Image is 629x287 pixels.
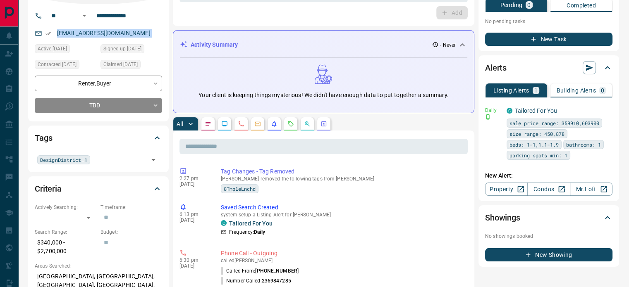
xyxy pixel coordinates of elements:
[191,40,238,49] p: Activity Summary
[262,278,291,284] span: 2369847285
[221,167,464,176] p: Tag Changes - Tag Removed
[221,212,464,218] p: system setup a Listing Alert for [PERSON_NAME]
[509,151,567,159] span: parking spots min: 1
[45,31,51,36] svg: Email Verified
[224,185,256,193] span: 8TmpleLnchd
[205,121,211,127] svg: Notes
[179,176,208,181] p: 2:27 pm
[485,171,612,180] p: New Alert:
[287,121,294,127] svg: Requests
[35,98,162,113] div: TBD
[485,33,612,46] button: New Task
[500,2,522,8] p: Pending
[509,130,564,138] span: size range: 450,878
[179,217,208,223] p: [DATE]
[180,37,467,52] div: Activity Summary- Never
[440,41,456,49] p: - Never
[100,60,162,71] div: Thu Aug 26 2021
[221,176,464,182] p: [PERSON_NAME] removed the following tags from [PERSON_NAME]
[485,58,612,78] div: Alerts
[485,211,520,224] h2: Showings
[527,183,570,196] a: Condos
[534,88,538,93] p: 1
[304,121,311,127] svg: Opportunities
[485,232,612,240] p: No showings booked
[100,44,162,56] div: Mon Mar 29 2021
[35,204,96,211] p: Actively Searching:
[557,88,596,93] p: Building Alerts
[485,183,528,196] a: Property
[103,45,141,53] span: Signed up [DATE]
[177,121,183,127] p: All
[79,11,89,21] button: Open
[601,88,604,93] p: 0
[221,258,464,263] p: called [PERSON_NAME]
[485,107,502,114] p: Daily
[103,60,138,69] span: Claimed [DATE]
[100,228,162,236] p: Budget:
[221,220,227,226] div: condos.ca
[35,128,162,148] div: Tags
[35,44,96,56] div: Fri Oct 29 2021
[570,183,612,196] a: Mr.Loft
[221,121,228,127] svg: Lead Browsing Activity
[35,262,162,270] p: Areas Searched:
[179,263,208,269] p: [DATE]
[221,277,291,285] p: Number Called:
[255,268,299,274] span: [PHONE_NUMBER]
[179,181,208,187] p: [DATE]
[179,257,208,263] p: 6:30 pm
[57,30,151,36] a: [EMAIL_ADDRESS][DOMAIN_NAME]
[271,121,277,127] svg: Listing Alerts
[148,154,159,166] button: Open
[35,179,162,199] div: Criteria
[254,229,265,235] strong: Daily
[515,107,557,114] a: Tailored For You
[35,236,96,258] p: $340,000 - $2,700,000
[509,140,559,149] span: beds: 1-1,1.1-1.9
[566,140,601,149] span: bathrooms: 1
[38,45,67,53] span: Active [DATE]
[229,220,273,227] a: Tailored For You
[567,2,596,8] p: Completed
[35,131,52,145] h2: Tags
[35,228,96,236] p: Search Range:
[485,61,507,74] h2: Alerts
[507,108,512,114] div: condos.ca
[100,204,162,211] p: Timeframe:
[229,228,265,236] p: Frequency:
[38,60,77,69] span: Contacted [DATE]
[40,156,87,164] span: DesignDistrict_1
[493,88,529,93] p: Listing Alerts
[35,60,96,71] div: Thu Apr 08 2021
[509,119,599,127] span: sale price range: 359910,603900
[485,15,612,28] p: No pending tasks
[221,249,464,258] p: Phone Call - Outgoing
[179,211,208,217] p: 6:13 pm
[485,208,612,228] div: Showings
[254,121,261,127] svg: Emails
[221,267,299,275] p: Called From:
[320,121,327,127] svg: Agent Actions
[221,203,464,212] p: Saved Search Created
[485,114,491,120] svg: Push Notification Only
[35,182,62,195] h2: Criteria
[485,248,612,261] button: New Showing
[35,76,162,91] div: Renter , Buyer
[199,91,448,100] p: Your client is keeping things mysterious! We didn't have enough data to put together a summary.
[527,2,531,8] p: 0
[238,121,244,127] svg: Calls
